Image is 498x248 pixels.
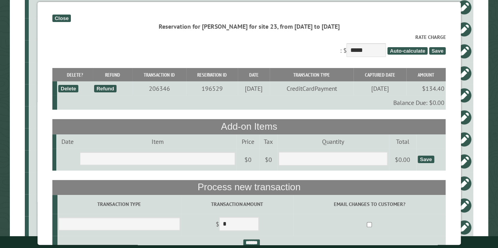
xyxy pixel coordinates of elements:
label: Email changes to customer? [294,200,444,208]
td: Tax [259,134,277,149]
div: Save [417,156,434,163]
td: [DATE] [238,81,270,96]
td: $ [181,214,293,236]
div: 16 [32,113,93,121]
div: 11 [32,25,93,33]
span: Auto-calculate [387,47,428,55]
td: Price [236,134,259,149]
td: 196529 [186,81,238,96]
label: Transaction Type [59,200,180,208]
th: Delete? [57,68,93,82]
div: Quartz Inn [32,179,93,187]
div: Close [52,15,71,22]
label: Transaction Amount [182,200,292,208]
div: 23 [32,135,93,143]
td: $0.00 [389,149,417,171]
td: $0 [236,149,259,171]
td: Item [79,134,236,149]
td: Quantity [277,134,389,149]
th: Add-on Items [52,119,446,134]
div: Tiny Cabin [32,47,93,55]
td: $134.40 [406,81,446,96]
th: Refund [93,68,132,82]
td: Date [56,134,79,149]
div: 4 [32,223,93,231]
th: Date [238,68,270,82]
td: CreditCardPayment [270,81,354,96]
div: 6 [32,201,93,209]
div: Reservation for [PERSON_NAME] for site 23, from [DATE] to [DATE] [52,22,446,31]
div: 14 [32,91,93,99]
div: Delete [58,85,78,92]
td: Total [389,134,417,149]
td: 206346 [132,81,186,96]
label: Rate Charge [52,33,446,41]
th: Transaction Type [270,68,354,82]
span: Save [429,47,446,55]
td: [DATE] [354,81,406,96]
th: Amount [406,68,446,82]
th: Process new transaction [52,180,446,195]
th: Transaction ID [132,68,186,82]
th: Captured Date [354,68,406,82]
div: : $ [52,33,446,59]
th: Reservation ID [186,68,238,82]
div: 7 [32,3,93,11]
td: $0 [259,149,277,171]
div: 1 [32,157,93,165]
td: Balance Due: $0.00 [57,96,446,110]
div: Refund [94,85,117,92]
div: 12 [32,69,93,77]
